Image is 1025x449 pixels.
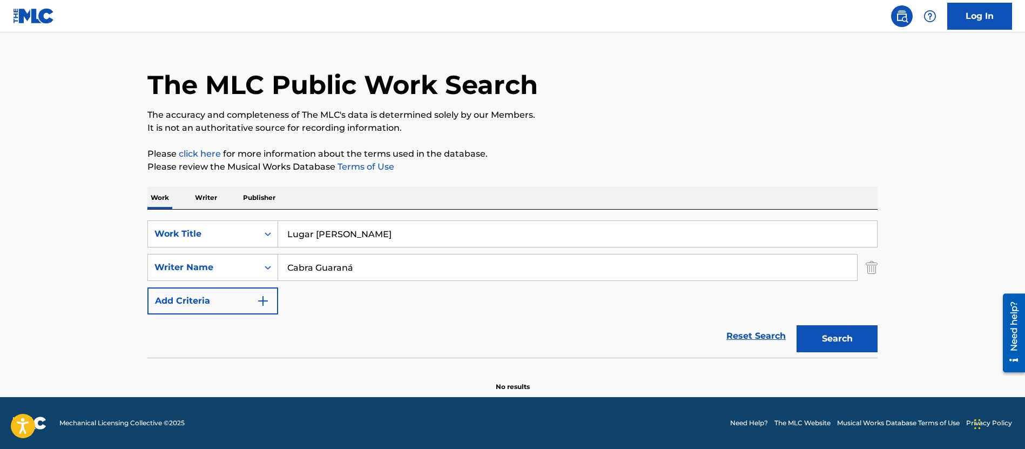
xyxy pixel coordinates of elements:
[147,148,878,160] p: Please for more information about the terms used in the database.
[147,287,278,314] button: Add Criteria
[240,186,279,209] p: Publisher
[891,5,913,27] a: Public Search
[774,418,831,428] a: The MLC Website
[13,417,46,430] img: logo
[147,160,878,173] p: Please review the Musical Works Database
[59,418,185,428] span: Mechanical Licensing Collective © 2025
[147,122,878,135] p: It is not an authoritative source for recording information.
[13,8,55,24] img: MLC Logo
[147,186,172,209] p: Work
[147,109,878,122] p: The accuracy and completeness of The MLC's data is determined solely by our Members.
[147,69,538,101] h1: The MLC Public Work Search
[974,408,981,440] div: Drag
[257,294,269,307] img: 9d2ae6d4665cec9f34b9.svg
[919,5,941,27] div: Help
[496,369,530,392] p: No results
[971,397,1025,449] iframe: Chat Widget
[895,10,908,23] img: search
[192,186,220,209] p: Writer
[797,325,878,352] button: Search
[721,324,791,348] a: Reset Search
[995,289,1025,376] iframe: Resource Center
[947,3,1012,30] a: Log In
[147,220,878,358] form: Search Form
[837,418,960,428] a: Musical Works Database Terms of Use
[866,254,878,281] img: Delete Criterion
[730,418,768,428] a: Need Help?
[154,227,252,240] div: Work Title
[966,418,1012,428] a: Privacy Policy
[923,10,936,23] img: help
[335,162,394,172] a: Terms of Use
[179,149,221,159] a: click here
[154,261,252,274] div: Writer Name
